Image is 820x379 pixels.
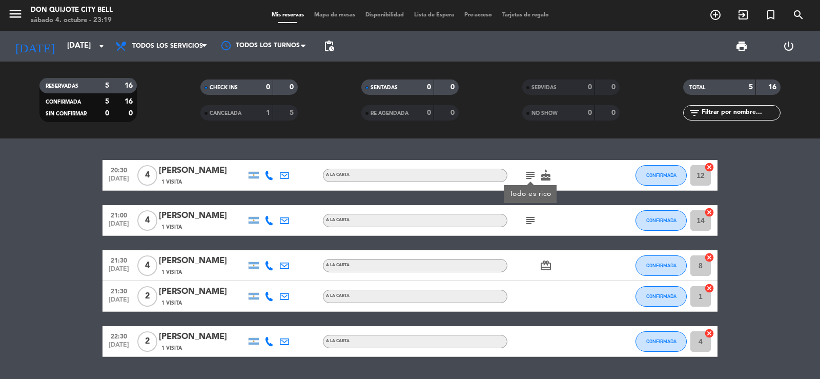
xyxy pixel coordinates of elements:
[783,40,795,52] i: power_settings_new
[106,285,132,296] span: 21:30
[161,344,182,352] span: 1 Visita
[159,254,246,268] div: [PERSON_NAME]
[105,98,109,105] strong: 5
[635,165,687,186] button: CONFIRMADA
[31,5,113,15] div: Don Quijote City Bell
[159,285,246,298] div: [PERSON_NAME]
[635,331,687,352] button: CONFIRMADA
[704,283,714,293] i: cancel
[709,9,722,21] i: add_circle_outline
[46,99,81,105] span: CONFIRMADA
[8,6,23,25] button: menu
[749,84,753,91] strong: 5
[588,84,592,91] strong: 0
[646,263,676,268] span: CONFIRMADA
[326,339,350,343] span: A LA CARTA
[105,82,109,89] strong: 5
[792,9,805,21] i: search
[326,263,350,267] span: A LA CARTA
[106,296,132,308] span: [DATE]
[106,209,132,221] span: 21:00
[129,110,135,117] strong: 0
[588,109,592,116] strong: 0
[95,40,108,52] i: arrow_drop_down
[105,110,109,117] strong: 0
[309,12,360,18] span: Mapa de mesas
[646,338,676,344] span: CONFIRMADA
[106,221,132,232] span: [DATE]
[450,109,457,116] strong: 0
[46,84,78,89] span: RESERVADAS
[689,85,705,90] span: TOTAL
[161,178,182,186] span: 1 Visita
[106,164,132,175] span: 20:30
[497,12,554,18] span: Tarjetas de regalo
[161,299,182,307] span: 1 Visita
[701,107,780,118] input: Filtrar por nombre...
[635,210,687,231] button: CONFIRMADA
[531,111,558,116] span: NO SHOW
[704,207,714,217] i: cancel
[611,84,618,91] strong: 0
[132,43,203,50] span: Todos los servicios
[159,164,246,177] div: [PERSON_NAME]
[8,35,62,57] i: [DATE]
[290,84,296,91] strong: 0
[106,254,132,266] span: 21:30
[8,6,23,22] i: menu
[360,12,409,18] span: Disponibilidad
[326,218,350,222] span: A LA CARTA
[459,12,497,18] span: Pre-acceso
[635,255,687,276] button: CONFIRMADA
[106,330,132,342] span: 22:30
[540,260,552,272] i: card_giftcard
[137,165,157,186] span: 4
[704,328,714,338] i: cancel
[531,85,557,90] span: SERVIDAS
[106,175,132,187] span: [DATE]
[161,223,182,231] span: 1 Visita
[427,84,431,91] strong: 0
[646,293,676,299] span: CONFIRMADA
[540,169,552,182] i: cake
[159,330,246,344] div: [PERSON_NAME]
[371,111,408,116] span: RE AGENDADA
[371,85,398,90] span: SENTADAS
[210,85,238,90] span: CHECK INS
[704,162,714,172] i: cancel
[137,255,157,276] span: 4
[106,266,132,277] span: [DATE]
[161,268,182,276] span: 1 Visita
[266,84,270,91] strong: 0
[765,9,777,21] i: turned_in_not
[409,12,459,18] span: Lista de Espera
[137,286,157,307] span: 2
[125,82,135,89] strong: 16
[266,12,309,18] span: Mis reservas
[159,209,246,223] div: [PERSON_NAME]
[688,107,701,119] i: filter_list
[509,189,551,200] div: Todo es rico
[266,109,270,116] strong: 1
[737,9,749,21] i: exit_to_app
[735,40,748,52] span: print
[326,294,350,298] span: A LA CARTA
[106,342,132,353] span: [DATE]
[31,15,113,26] div: sábado 4. octubre - 23:19
[768,84,778,91] strong: 16
[290,109,296,116] strong: 5
[646,217,676,223] span: CONFIRMADA
[210,111,241,116] span: CANCELADA
[524,214,537,227] i: subject
[125,98,135,105] strong: 16
[646,172,676,178] span: CONFIRMADA
[137,210,157,231] span: 4
[635,286,687,307] button: CONFIRMADA
[524,169,537,182] i: subject
[323,40,335,52] span: pending_actions
[46,111,87,116] span: SIN CONFIRMAR
[704,252,714,263] i: cancel
[137,331,157,352] span: 2
[611,109,618,116] strong: 0
[765,31,812,62] div: LOG OUT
